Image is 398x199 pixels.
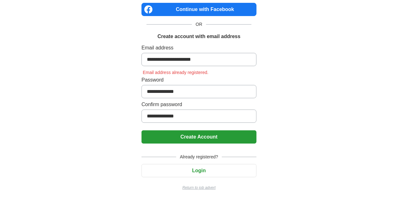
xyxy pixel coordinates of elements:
[141,3,257,16] a: Continue with Facebook
[141,76,257,84] label: Password
[141,185,257,190] a: Return to job advert
[141,44,257,52] label: Email address
[158,33,240,40] h1: Create account with email address
[141,101,257,108] label: Confirm password
[141,130,257,144] button: Create Account
[141,70,210,75] span: Email address already registered.
[141,168,257,173] a: Login
[141,164,257,177] button: Login
[192,21,206,28] span: OR
[176,154,222,160] span: Already registered?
